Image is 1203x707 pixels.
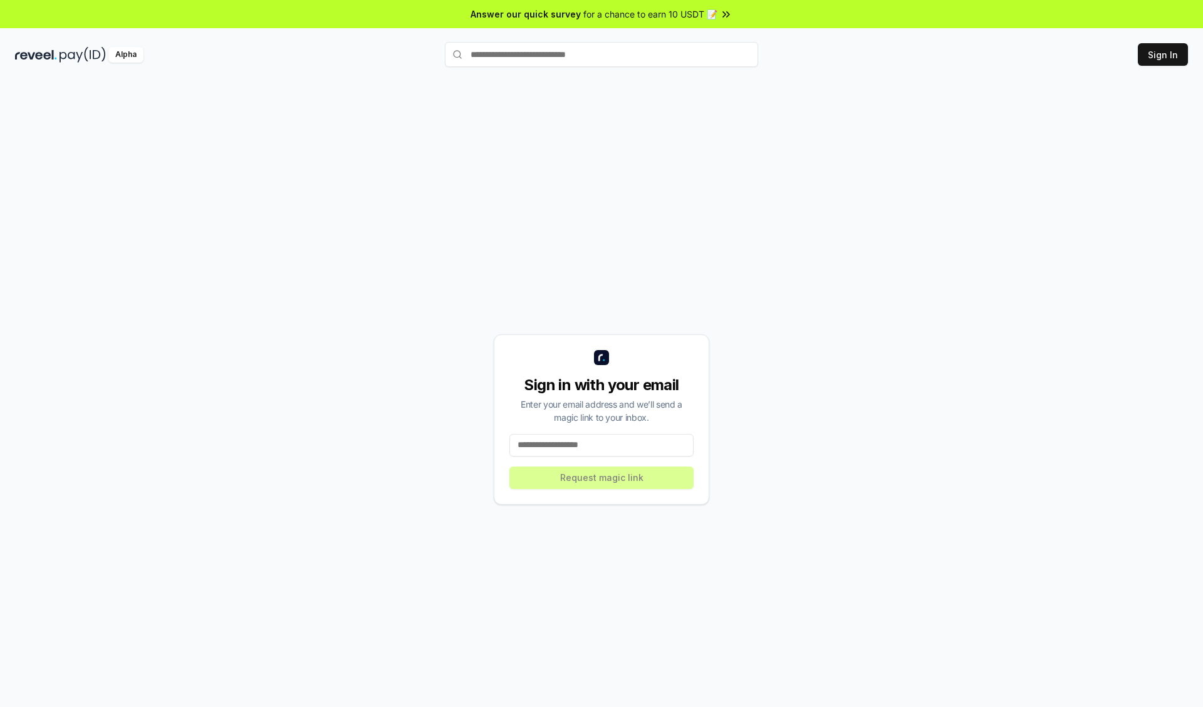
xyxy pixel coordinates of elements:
div: Sign in with your email [509,375,694,395]
div: Alpha [108,47,143,63]
span: for a chance to earn 10 USDT 📝 [583,8,717,21]
img: pay_id [60,47,106,63]
img: logo_small [594,350,609,365]
button: Sign In [1138,43,1188,66]
img: reveel_dark [15,47,57,63]
div: Enter your email address and we’ll send a magic link to your inbox. [509,398,694,424]
span: Answer our quick survey [471,8,581,21]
